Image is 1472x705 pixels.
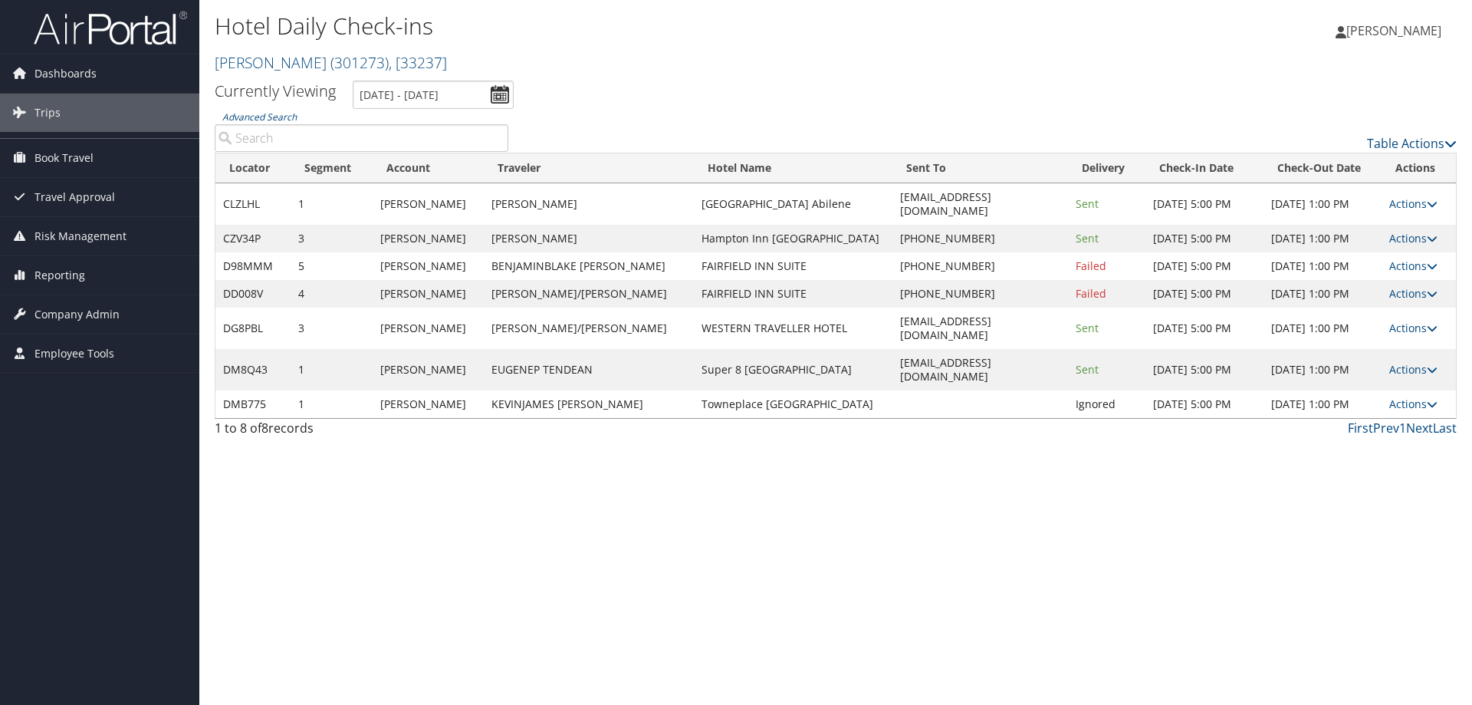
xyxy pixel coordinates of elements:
[215,225,291,252] td: CZV34P
[1145,308,1263,349] td: [DATE] 5:00 PM
[34,256,85,295] span: Reporting
[261,420,268,437] span: 8
[373,153,484,183] th: Account: activate to sort column ascending
[34,295,120,334] span: Company Admin
[1367,135,1457,152] a: Table Actions
[694,225,893,252] td: Hampton Inn [GEOGRAPHIC_DATA]
[34,334,114,373] span: Employee Tools
[215,252,291,280] td: D98MMM
[34,217,127,255] span: Risk Management
[291,225,373,252] td: 3
[1382,153,1456,183] th: Actions
[215,390,291,418] td: DMB775
[892,308,1068,349] td: [EMAIL_ADDRESS][DOMAIN_NAME]
[1389,286,1437,301] a: Actions
[1399,420,1406,437] a: 1
[892,252,1068,280] td: [PHONE_NUMBER]
[34,54,97,93] span: Dashboards
[291,280,373,308] td: 4
[215,10,1043,42] h1: Hotel Daily Check-ins
[1406,420,1433,437] a: Next
[373,349,484,390] td: [PERSON_NAME]
[1076,231,1099,245] span: Sent
[1076,362,1099,377] span: Sent
[1389,397,1437,411] a: Actions
[1263,390,1382,418] td: [DATE] 1:00 PM
[484,349,694,390] td: EUGENEP TENDEAN
[1263,280,1382,308] td: [DATE] 1:00 PM
[1263,252,1382,280] td: [DATE] 1:00 PM
[34,178,115,216] span: Travel Approval
[34,94,61,132] span: Trips
[1145,390,1263,418] td: [DATE] 5:00 PM
[1076,321,1099,335] span: Sent
[215,308,291,349] td: DG8PBL
[373,183,484,225] td: [PERSON_NAME]
[389,52,447,73] span: , [ 33237 ]
[373,225,484,252] td: [PERSON_NAME]
[1076,286,1106,301] span: Failed
[484,183,694,225] td: [PERSON_NAME]
[1145,183,1263,225] td: [DATE] 5:00 PM
[1263,308,1382,349] td: [DATE] 1:00 PM
[484,280,694,308] td: [PERSON_NAME]/[PERSON_NAME]
[291,349,373,390] td: 1
[291,308,373,349] td: 3
[1145,225,1263,252] td: [DATE] 5:00 PM
[1389,231,1437,245] a: Actions
[1336,8,1457,54] a: [PERSON_NAME]
[1145,280,1263,308] td: [DATE] 5:00 PM
[484,390,694,418] td: KEVINJAMES [PERSON_NAME]
[1068,153,1145,183] th: Delivery: activate to sort column ascending
[1076,259,1106,273] span: Failed
[1389,362,1437,377] a: Actions
[222,110,297,124] a: Advanced Search
[330,52,389,73] span: ( 301273 )
[484,308,694,349] td: [PERSON_NAME]/[PERSON_NAME]
[291,252,373,280] td: 5
[892,225,1068,252] td: [PHONE_NUMBER]
[215,124,508,152] input: Advanced Search
[215,153,291,183] th: Locator: activate to sort column ascending
[215,81,336,101] h3: Currently Viewing
[215,280,291,308] td: DD008V
[694,308,893,349] td: WESTERN TRAVELLER HOTEL
[34,10,187,46] img: airportal-logo.png
[1263,225,1382,252] td: [DATE] 1:00 PM
[291,390,373,418] td: 1
[1433,420,1457,437] a: Last
[1263,349,1382,390] td: [DATE] 1:00 PM
[694,183,893,225] td: [GEOGRAPHIC_DATA] Abilene
[694,280,893,308] td: FAIRFIELD INN SUITE
[373,308,484,349] td: [PERSON_NAME]
[215,349,291,390] td: DM8Q43
[694,390,893,418] td: Towneplace [GEOGRAPHIC_DATA]
[1145,252,1263,280] td: [DATE] 5:00 PM
[1076,397,1115,411] span: Ignored
[1348,420,1373,437] a: First
[1389,259,1437,273] a: Actions
[1389,196,1437,211] a: Actions
[694,349,893,390] td: Super 8 [GEOGRAPHIC_DATA]
[892,280,1068,308] td: [PHONE_NUMBER]
[1263,153,1382,183] th: Check-Out Date: activate to sort column ascending
[484,225,694,252] td: [PERSON_NAME]
[215,52,447,73] a: [PERSON_NAME]
[1145,153,1263,183] th: Check-In Date: activate to sort column ascending
[1145,349,1263,390] td: [DATE] 5:00 PM
[353,81,514,109] input: [DATE] - [DATE]
[484,252,694,280] td: BENJAMINBLAKE [PERSON_NAME]
[291,153,373,183] th: Segment: activate to sort column ascending
[291,183,373,225] td: 1
[892,349,1068,390] td: [EMAIL_ADDRESS][DOMAIN_NAME]
[1076,196,1099,211] span: Sent
[892,183,1068,225] td: [EMAIL_ADDRESS][DOMAIN_NAME]
[694,252,893,280] td: FAIRFIELD INN SUITE
[373,390,484,418] td: [PERSON_NAME]
[373,280,484,308] td: [PERSON_NAME]
[215,419,508,445] div: 1 to 8 of records
[694,153,893,183] th: Hotel Name: activate to sort column ascending
[1389,321,1437,335] a: Actions
[892,153,1068,183] th: Sent To: activate to sort column ascending
[34,139,94,177] span: Book Travel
